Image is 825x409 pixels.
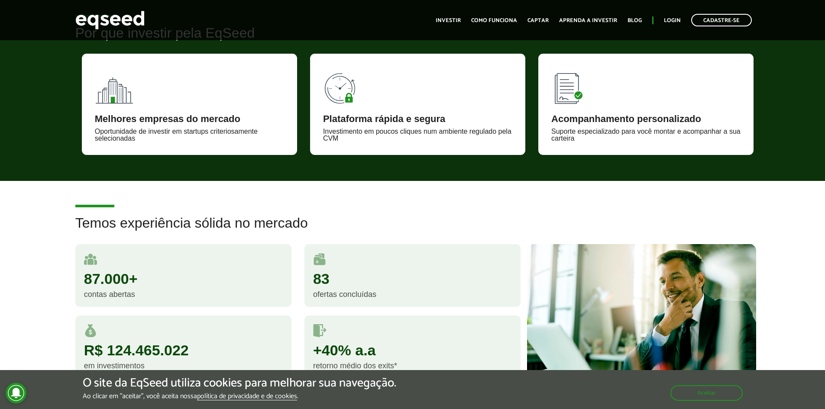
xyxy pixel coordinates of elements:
img: 90x90_fundos.svg [95,67,134,106]
div: ofertas concluídas [313,290,512,298]
a: Captar [527,18,549,23]
a: Blog [628,18,642,23]
div: contas abertas [84,290,283,298]
div: Acompanhamento personalizado [551,114,741,124]
h5: O site da EqSeed utiliza cookies para melhorar sua navegação. [83,377,396,390]
a: política de privacidade e de cookies [197,393,297,400]
img: money.svg [84,324,97,337]
div: Oportunidade de investir em startups criteriosamente selecionadas [95,128,284,142]
a: Como funciona [471,18,517,23]
p: Ao clicar em "aceitar", você aceita nossa . [83,392,396,400]
div: Melhores empresas do mercado [95,114,284,124]
img: user.svg [84,253,97,266]
div: em investimentos [84,362,283,370]
div: R$ 124.465.022 [84,343,283,357]
h2: Temos experiência sólida no mercado [75,216,750,244]
div: Suporte especializado para você montar e acompanhar a sua carteira [551,128,741,142]
div: retorno médio dos exits* [313,362,512,370]
div: Investimento em poucos cliques num ambiente regulado pela CVM [323,128,512,142]
div: 87.000+ [84,271,283,286]
a: Aprenda a investir [559,18,617,23]
div: 83 [313,271,512,286]
img: saidas.svg [313,324,327,337]
button: Aceitar [670,385,743,401]
div: +40% a.a [313,343,512,357]
img: rodadas.svg [313,253,326,266]
img: EqSeed [75,9,145,32]
div: Plataforma rápida e segura [323,114,512,124]
img: 90x90_lista.svg [551,67,590,106]
a: Login [664,18,681,23]
a: Investir [436,18,461,23]
img: 90x90_tempo.svg [323,67,362,106]
a: Cadastre-se [691,14,752,26]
